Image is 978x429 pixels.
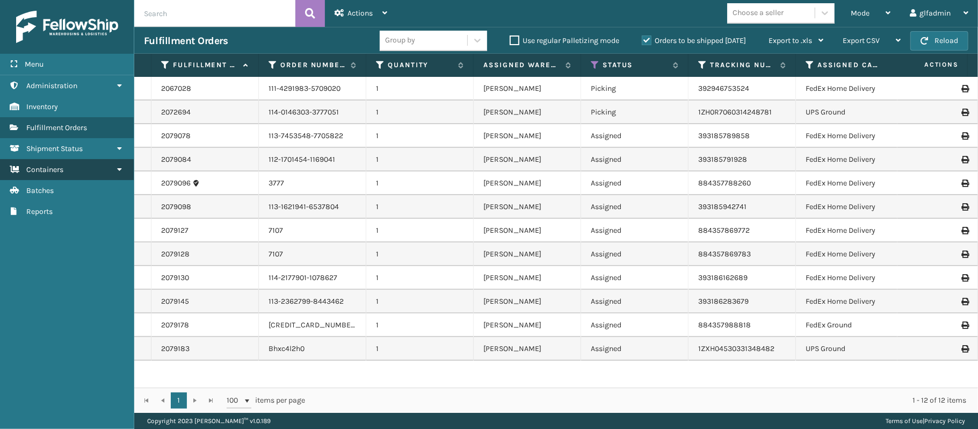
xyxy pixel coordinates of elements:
td: [PERSON_NAME] [474,148,581,171]
span: Administration [26,81,77,90]
a: 393186283679 [698,297,749,306]
button: Reload [910,31,968,51]
td: [PERSON_NAME] [474,266,581,290]
td: 1 [366,124,474,148]
label: Assigned Warehouse [483,60,560,70]
td: FedEx Home Delivery [796,266,903,290]
a: 2079096 [161,178,191,189]
i: Print Label [961,227,968,234]
label: Use regular Palletizing mode [510,36,619,45]
td: [PERSON_NAME] [474,171,581,195]
td: [PERSON_NAME] [474,313,581,337]
td: 1 [366,290,474,313]
td: Assigned [581,337,689,361]
span: Menu [25,60,44,69]
i: Print Label [961,85,968,92]
td: 1 [366,219,474,242]
div: 1 - 12 of 12 items [320,395,966,406]
i: Print Label [961,180,968,187]
td: 1 [366,171,474,195]
span: Mode [851,9,870,18]
a: 884357988818 [698,320,751,330]
td: Bhxc4l2h0 [259,337,366,361]
a: 2067028 [161,83,191,94]
td: 113-1621941-6537804 [259,195,366,219]
td: Assigned [581,266,689,290]
a: 2079098 [161,202,191,212]
td: FedEx Home Delivery [796,77,903,101]
td: FedEx Home Delivery [796,242,903,266]
td: FedEx Home Delivery [796,124,903,148]
a: 884357869772 [698,226,750,235]
td: 111-4291983-5709020 [259,77,366,101]
span: 100 [227,395,243,406]
td: FedEx Home Delivery [796,195,903,219]
td: 1 [366,77,474,101]
label: Fulfillment Order Id [173,60,238,70]
div: | [886,413,965,429]
label: Order Number [280,60,345,70]
td: [CREDIT_CARD_NUMBER] [259,313,366,337]
td: 113-2362799-8443462 [259,290,366,313]
i: Print Label [961,203,968,211]
a: 2079130 [161,273,189,283]
td: 1 [366,101,474,124]
i: Print Label [961,345,968,353]
td: 114-0146303-3777051 [259,101,366,124]
td: 1 [366,266,474,290]
td: 3777 [259,171,366,195]
td: Assigned [581,195,689,219]
a: 2079183 [161,344,190,354]
a: 1ZXH04530331348482 [698,344,774,353]
i: Print Label [961,251,968,258]
i: Print Label [961,156,968,163]
a: 2079178 [161,320,189,331]
a: Privacy Policy [924,417,965,425]
td: 7107 [259,242,366,266]
a: 393185791928 [698,155,747,164]
div: Choose a seller [733,8,784,19]
td: Assigned [581,313,689,337]
a: 884357788260 [698,178,751,188]
td: 112-1701454-1169041 [259,148,366,171]
a: 884357869783 [698,249,751,259]
i: Print Label [961,109,968,116]
span: items per page [227,392,305,409]
td: [PERSON_NAME] [474,101,581,124]
td: 1 [366,313,474,337]
label: Quantity [388,60,453,70]
a: 1 [171,392,187,409]
td: FedEx Home Delivery [796,219,903,242]
p: Copyright 2023 [PERSON_NAME]™ v 1.0.189 [147,413,271,429]
a: 2079084 [161,154,191,165]
td: 1 [366,148,474,171]
span: Actions [347,9,373,18]
td: [PERSON_NAME] [474,77,581,101]
td: 1 [366,337,474,361]
td: [PERSON_NAME] [474,219,581,242]
a: 2079145 [161,296,189,307]
span: Fulfillment Orders [26,123,87,132]
span: Actions [890,56,965,74]
a: 393185789858 [698,131,750,140]
a: Terms of Use [886,417,923,425]
td: Assigned [581,290,689,313]
a: 2072694 [161,107,191,118]
a: 393186162689 [698,273,748,282]
td: Picking [581,77,689,101]
td: Assigned [581,219,689,242]
td: Assigned [581,148,689,171]
i: Print Label [961,132,968,140]
a: 1ZH0R7060314248781 [698,108,772,117]
a: 2079128 [161,249,190,260]
td: FedEx Home Delivery [796,171,903,195]
i: Print Label [961,274,968,282]
td: 1 [366,242,474,266]
span: Export to .xls [769,36,812,45]
td: Assigned [581,124,689,148]
td: Assigned [581,242,689,266]
td: [PERSON_NAME] [474,290,581,313]
span: Batches [26,186,54,195]
td: FedEx Home Delivery [796,148,903,171]
img: logo [16,11,118,43]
